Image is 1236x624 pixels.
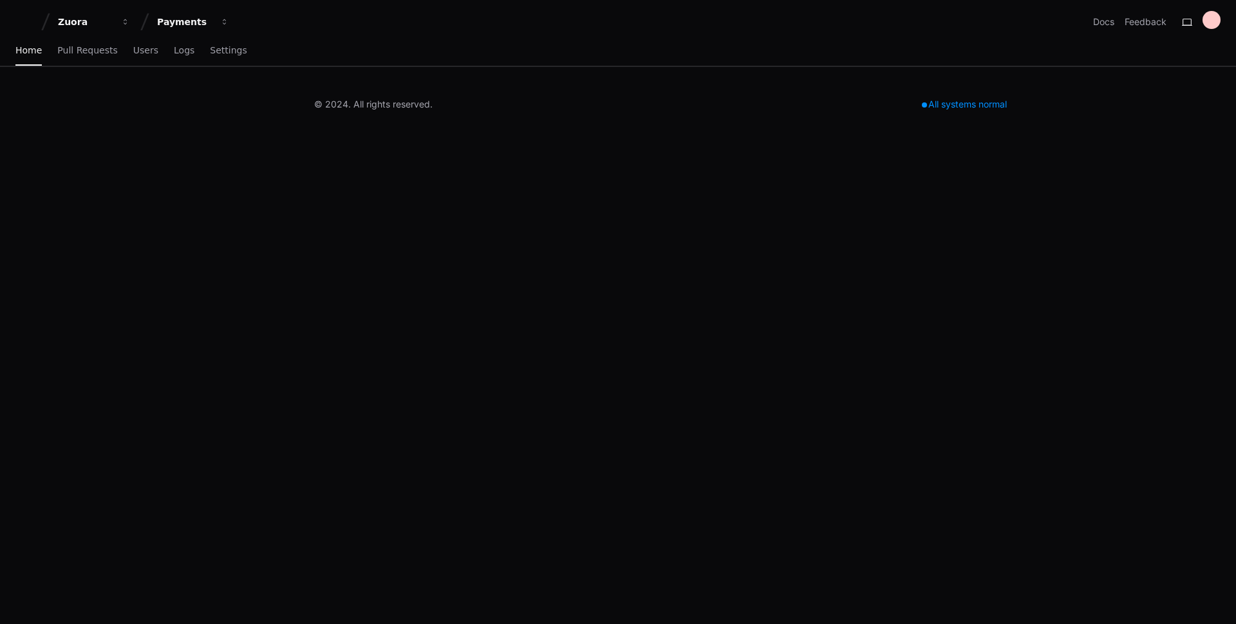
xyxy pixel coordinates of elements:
[174,46,194,54] span: Logs
[57,36,117,66] a: Pull Requests
[58,15,113,28] div: Zuora
[57,46,117,54] span: Pull Requests
[15,36,42,66] a: Home
[314,98,433,111] div: © 2024. All rights reserved.
[133,36,158,66] a: Users
[152,10,234,33] button: Payments
[133,46,158,54] span: Users
[914,95,1015,113] div: All systems normal
[210,46,247,54] span: Settings
[15,46,42,54] span: Home
[157,15,212,28] div: Payments
[53,10,135,33] button: Zuora
[1093,15,1114,28] a: Docs
[1125,15,1166,28] button: Feedback
[210,36,247,66] a: Settings
[174,36,194,66] a: Logs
